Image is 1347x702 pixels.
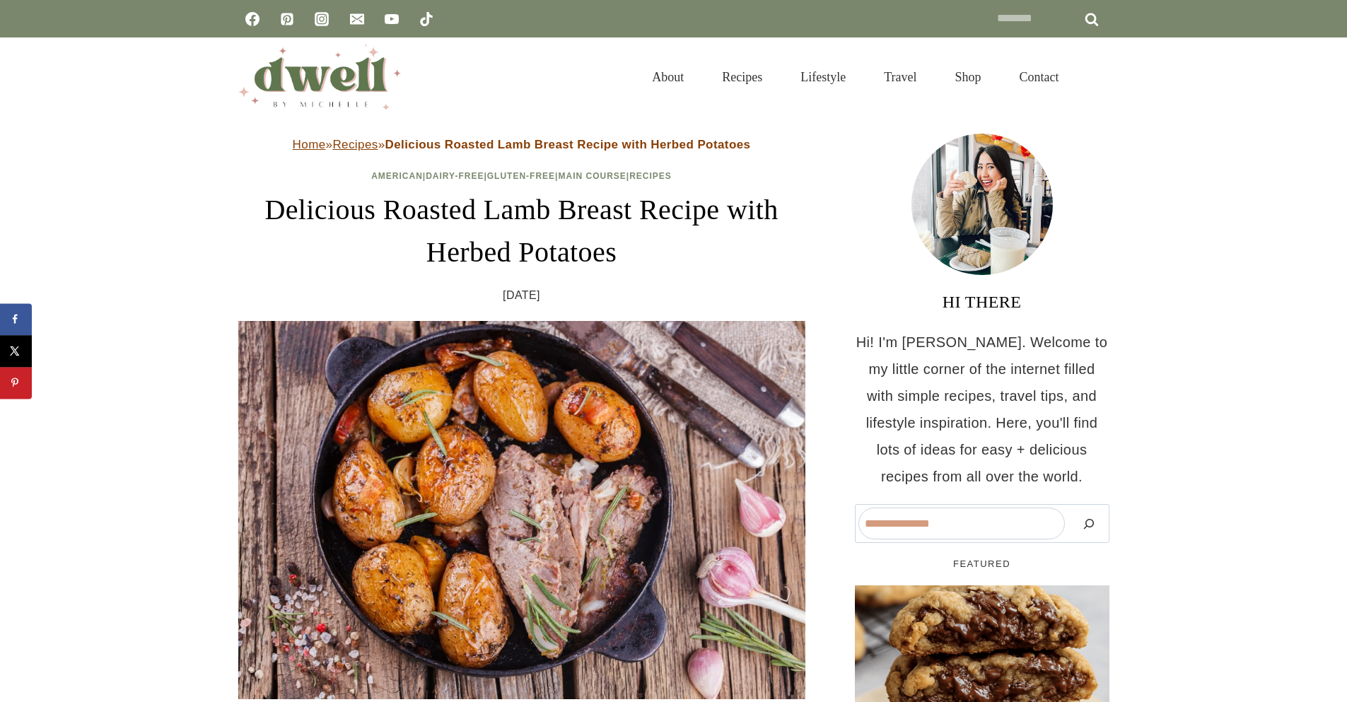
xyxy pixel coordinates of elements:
span: | | | | [371,171,672,181]
a: Lifestyle [781,52,865,102]
strong: Delicious Roasted Lamb Breast Recipe with Herbed Potatoes [385,138,751,151]
img: roasted lamb with herbed potatoes in a pan [238,321,805,699]
a: Dairy-Free [426,171,484,181]
span: » » [293,138,751,151]
h1: Delicious Roasted Lamb Breast Recipe with Herbed Potatoes [238,189,805,274]
a: Facebook [238,5,267,33]
a: Instagram [308,5,336,33]
img: DWELL by michelle [238,45,401,110]
a: About [633,52,703,102]
button: View Search Form [1085,65,1109,89]
a: Travel [865,52,935,102]
a: Recipes [703,52,781,102]
h5: FEATURED [855,557,1109,571]
a: Recipes [332,138,378,151]
a: Home [293,138,326,151]
time: [DATE] [503,285,540,306]
a: TikTok [412,5,441,33]
button: Search [1072,508,1106,539]
a: Pinterest [273,5,301,33]
a: Email [343,5,371,33]
a: Contact [1001,52,1078,102]
a: Shop [935,52,1000,102]
nav: Primary Navigation [633,52,1078,102]
a: Recipes [629,171,672,181]
a: Gluten-Free [487,171,555,181]
h3: HI THERE [855,289,1109,315]
p: Hi! I'm [PERSON_NAME]. Welcome to my little corner of the internet filled with simple recipes, tr... [855,329,1109,490]
a: Main Course [558,171,626,181]
a: YouTube [378,5,406,33]
a: American [371,171,423,181]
